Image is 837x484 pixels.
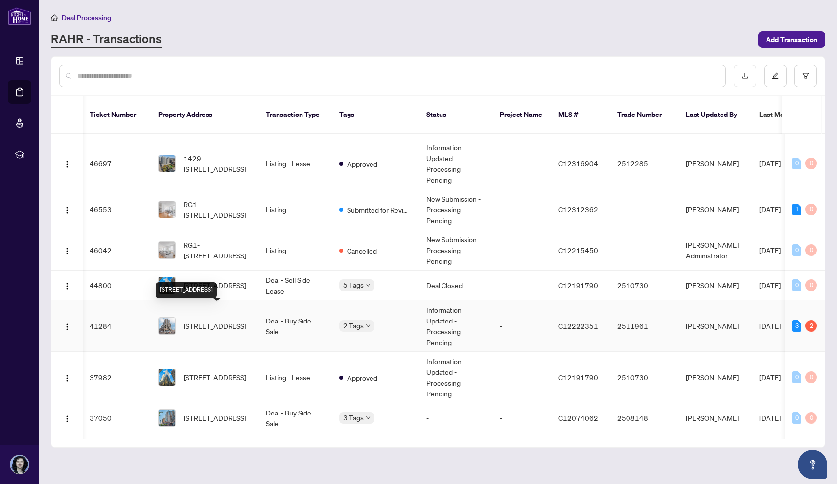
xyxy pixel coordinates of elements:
td: [PERSON_NAME] [678,189,751,230]
td: - [492,352,551,403]
span: C12191790 [558,373,598,382]
td: Deal Closed [418,271,492,300]
span: Submitted for Review [347,205,411,215]
button: Logo [59,318,75,334]
td: 2505238 [609,433,678,463]
div: 0 [805,244,817,256]
div: 2 [805,320,817,332]
td: - [609,230,678,271]
span: [DATE] [759,414,781,422]
span: [DATE] [759,159,781,168]
td: [PERSON_NAME] [678,433,751,463]
td: 44800 [82,271,150,300]
td: Information Updated - Processing Pending [418,300,492,352]
td: [PERSON_NAME] [678,271,751,300]
div: [STREET_ADDRESS] [156,282,217,298]
td: 2510730 [609,271,678,300]
td: - [418,433,492,463]
img: thumbnail-img [159,155,175,172]
div: 0 [792,244,801,256]
td: - [492,189,551,230]
img: Profile Icon [10,455,29,474]
span: [STREET_ADDRESS] [184,413,246,423]
span: Deal Processing [62,13,111,22]
th: Status [418,96,492,134]
span: Approved [347,159,377,169]
td: Deal - Buy Side Sale [258,403,331,433]
td: [PERSON_NAME] [678,403,751,433]
button: download [734,65,756,87]
span: down [366,415,371,420]
span: C12316904 [558,159,598,168]
td: 46697 [82,138,150,189]
td: 2510730 [609,352,678,403]
span: Approved [347,372,377,383]
img: thumbnail-img [159,318,175,334]
td: - [492,271,551,300]
img: Logo [63,207,71,214]
td: Listing [258,189,331,230]
img: Logo [63,323,71,331]
td: - [492,403,551,433]
span: [STREET_ADDRESS] [184,321,246,331]
td: 28082 [82,433,150,463]
span: [DATE] [759,373,781,382]
div: 0 [792,412,801,424]
span: [DATE] [759,205,781,214]
img: thumbnail-img [159,242,175,258]
th: Trade Number [609,96,678,134]
span: edit [772,72,779,79]
button: Logo [59,369,75,385]
td: 46553 [82,189,150,230]
button: edit [764,65,787,87]
td: - [492,433,551,463]
span: 3 Tags [343,412,364,423]
th: Tags [331,96,418,134]
span: C12312362 [558,205,598,214]
img: Logo [63,247,71,255]
td: 46042 [82,230,150,271]
td: - [492,230,551,271]
td: 37982 [82,352,150,403]
img: Logo [63,374,71,382]
span: 1429-[STREET_ADDRESS] [184,153,250,174]
span: down [366,283,371,288]
span: C12222351 [558,322,598,330]
span: filter [802,72,809,79]
img: Logo [63,161,71,168]
span: 2002-[STREET_ADDRESS][PERSON_NAME] [184,437,250,459]
div: 0 [805,204,817,215]
td: Listing - Lease [258,352,331,403]
th: Project Name [492,96,551,134]
div: 0 [792,279,801,291]
td: - [492,300,551,352]
span: Last Modified Date [759,109,819,120]
span: 5 Tags [343,279,364,291]
span: RG1-[STREET_ADDRESS] [184,199,250,220]
th: Transaction Type [258,96,331,134]
span: Add Transaction [766,32,817,47]
td: Information Updated - Processing Pending [418,138,492,189]
td: - [609,189,678,230]
button: Add Transaction [758,31,825,48]
th: Ticket Number [82,96,150,134]
td: [PERSON_NAME] Administrator [678,230,751,271]
span: [DATE] [759,281,781,290]
button: Logo [59,410,75,426]
div: 0 [805,412,817,424]
div: 1 [792,204,801,215]
span: C12191790 [558,281,598,290]
th: MLS # [551,96,609,134]
span: home [51,14,58,21]
td: New Submission - Processing Pending [418,189,492,230]
span: [STREET_ADDRESS] [184,372,246,383]
span: C12074062 [558,414,598,422]
button: Logo [59,242,75,258]
button: Logo [59,156,75,171]
td: [PERSON_NAME] [678,352,751,403]
div: 3 [792,320,801,332]
span: Cancelled [347,245,377,256]
td: Deal - Buy Side Sale [258,433,331,463]
td: New Submission - Processing Pending [418,230,492,271]
div: 0 [792,371,801,383]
